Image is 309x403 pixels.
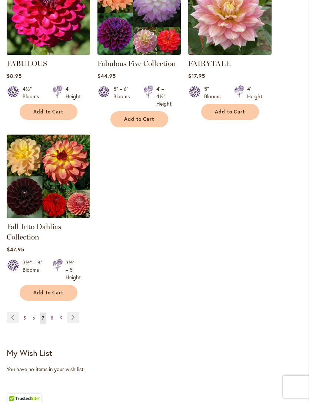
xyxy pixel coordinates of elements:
a: FABULOUS [7,59,47,68]
button: Add to Cart [20,285,77,301]
span: 9 [60,315,63,321]
span: Add to Cart [215,109,245,115]
div: 4' – 4½' Height [156,85,172,108]
a: FAIRYTALE [188,59,230,68]
button: Add to Cart [110,111,168,127]
button: Add to Cart [20,104,77,120]
a: 8 [49,313,55,324]
strong: My Wish List [7,347,52,358]
a: Fabulous Five Collection [97,49,181,56]
span: Add to Cart [124,116,154,122]
a: Fabulous Five Collection [97,59,176,68]
span: $47.95 [7,246,24,253]
a: 5 [21,313,28,324]
span: $17.95 [188,72,205,79]
span: 7 [42,315,44,321]
div: 5" Blooms [204,85,225,100]
span: Add to Cart [33,109,64,115]
span: 5 [23,315,26,321]
button: Add to Cart [201,104,259,120]
a: Fairytale [188,49,272,56]
div: 3½" – 8" Blooms [23,259,44,281]
div: 4½" Blooms [23,85,44,100]
a: 9 [58,313,64,324]
div: 4' Height [247,85,262,100]
div: 3½' – 5' Height [66,259,81,281]
div: You have no items in your wish list. [7,366,302,373]
a: Fall Into Dahlias Collection [7,222,61,241]
div: 4' Height [66,85,81,100]
a: 6 [31,313,37,324]
img: Fall Into Dahlias Collection [7,135,90,218]
a: Fall Into Dahlias Collection [7,212,90,219]
a: FABULOUS [7,49,90,56]
div: 5" – 6" Blooms [113,85,134,108]
span: 8 [51,315,53,321]
span: 6 [33,315,35,321]
iframe: Launch Accessibility Center [6,377,26,397]
span: Add to Cart [33,290,64,296]
span: $8.95 [7,72,22,79]
span: $44.95 [97,72,116,79]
